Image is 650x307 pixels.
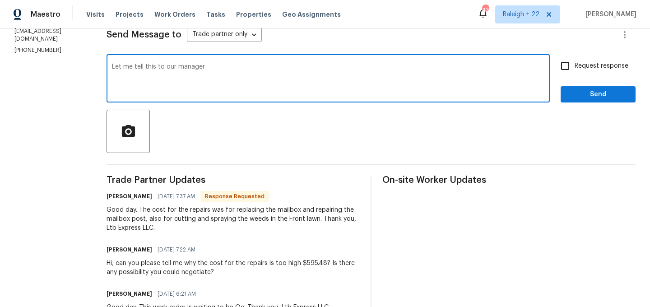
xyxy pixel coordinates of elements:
[503,10,539,19] span: Raleigh + 22
[158,245,195,254] span: [DATE] 7:22 AM
[107,205,360,233] div: Good day. The cost for the repairs was for replacing the mailbox and repairing the mailbox post, ...
[107,259,360,277] div: Hi, can you please tell me why the cost for the repairs is too high $595.48? Is there any possibi...
[206,11,225,18] span: Tasks
[14,47,85,54] p: [PHONE_NUMBER]
[107,192,152,201] h6: [PERSON_NAME]
[14,28,85,43] p: [EMAIL_ADDRESS][DOMAIN_NAME]
[31,10,60,19] span: Maestro
[158,289,196,298] span: [DATE] 6:21 AM
[154,10,195,19] span: Work Orders
[561,86,636,103] button: Send
[382,176,636,185] span: On-site Worker Updates
[112,64,544,95] textarea: Let me tell this to our manager
[187,28,262,42] div: Trade partner only
[282,10,341,19] span: Geo Assignments
[201,192,268,201] span: Response Requested
[158,192,195,201] span: [DATE] 7:37 AM
[107,30,181,39] span: Send Message to
[107,245,152,254] h6: [PERSON_NAME]
[86,10,105,19] span: Visits
[107,176,360,185] span: Trade Partner Updates
[575,61,628,71] span: Request response
[582,10,636,19] span: [PERSON_NAME]
[107,289,152,298] h6: [PERSON_NAME]
[236,10,271,19] span: Properties
[116,10,144,19] span: Projects
[568,89,628,100] span: Send
[482,5,488,14] div: 434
